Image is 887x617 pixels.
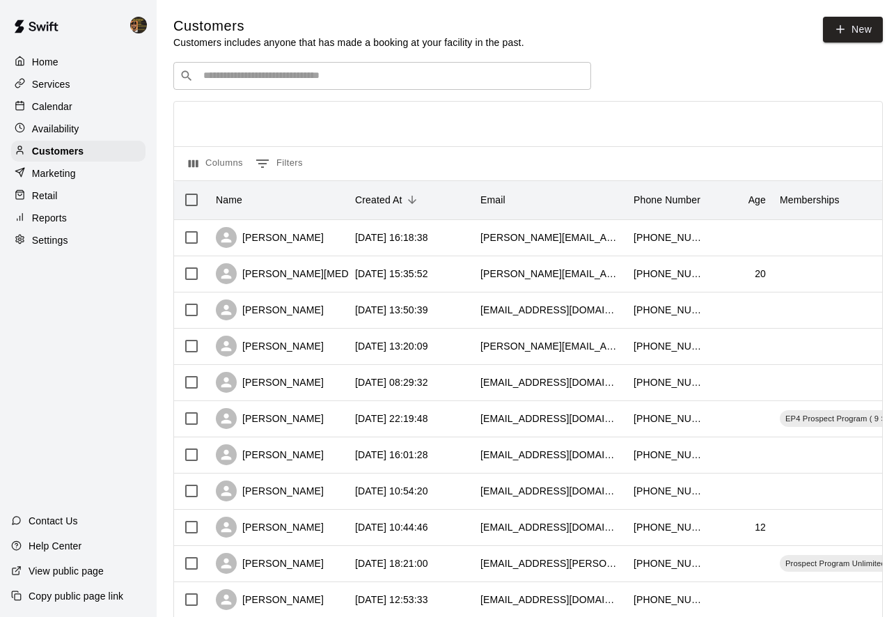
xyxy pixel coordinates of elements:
[127,11,157,39] div: Francisco Gracesqui
[173,62,591,90] div: Search customers by name or email
[216,299,324,320] div: [PERSON_NAME]
[216,589,324,610] div: [PERSON_NAME]
[11,163,146,184] a: Marketing
[32,233,68,247] p: Settings
[173,36,524,49] p: Customers includes anyone that has made a booking at your facility in the past.
[216,372,324,393] div: [PERSON_NAME]
[355,484,428,498] div: 2025-09-07 10:54:20
[634,520,703,534] div: +13472203934
[355,556,428,570] div: 2025-09-06 18:21:00
[11,141,146,162] a: Customers
[216,553,324,574] div: [PERSON_NAME]
[480,339,620,353] div: christopher.joseph.han@gmail.com
[634,231,703,244] div: +16466961393
[216,444,324,465] div: [PERSON_NAME]
[480,231,620,244] div: amy@jacobssons.net
[11,74,146,95] a: Services
[216,227,324,248] div: [PERSON_NAME]
[634,484,703,498] div: +19177101795
[480,556,620,570] div: eve.adames@icloud.com
[755,267,766,281] div: 20
[480,375,620,389] div: matlynch@gmail.com
[32,122,79,136] p: Availability
[216,180,242,219] div: Name
[216,408,324,429] div: [PERSON_NAME]
[355,520,428,534] div: 2025-09-07 10:44:46
[634,556,703,570] div: +13476843167
[480,593,620,607] div: gcastillooo31@gmail.com
[216,336,324,357] div: [PERSON_NAME]
[355,412,428,425] div: 2025-09-07 22:19:48
[32,55,58,69] p: Home
[11,96,146,117] a: Calendar
[710,180,773,219] div: Age
[355,231,428,244] div: 2025-09-09 16:18:38
[355,267,428,281] div: 2025-09-08 15:35:52
[823,17,883,42] a: New
[11,208,146,228] a: Reports
[634,303,703,317] div: +19173916752
[216,481,324,501] div: [PERSON_NAME]
[173,17,524,36] h5: Customers
[29,514,78,528] p: Contact Us
[634,412,703,425] div: +16468126230
[480,180,505,219] div: Email
[627,180,710,219] div: Phone Number
[11,118,146,139] a: Availability
[185,153,246,175] button: Select columns
[216,263,404,284] div: [PERSON_NAME][MEDICAL_DATA]
[11,230,146,251] a: Settings
[480,267,620,281] div: emma.taoyn@gmail.com
[355,303,428,317] div: 2025-09-08 13:50:39
[32,77,70,91] p: Services
[634,448,703,462] div: +16467851142
[780,180,840,219] div: Memberships
[480,412,620,425] div: neshajovic@gmail.com
[634,339,703,353] div: +12014525786
[130,17,147,33] img: Francisco Gracesqui
[402,190,422,210] button: Sort
[348,180,473,219] div: Created At
[32,189,58,203] p: Retail
[11,185,146,206] a: Retail
[29,589,123,603] p: Copy public page link
[634,267,703,281] div: +19172825511
[355,375,428,389] div: 2025-09-08 08:29:32
[32,166,76,180] p: Marketing
[480,520,620,534] div: coachkenley@gmail.com
[252,153,306,175] button: Show filters
[355,448,428,462] div: 2025-09-07 16:01:28
[480,303,620,317] div: osoriokj2022@gmail.com
[32,144,84,158] p: Customers
[32,100,72,114] p: Calendar
[32,211,67,225] p: Reports
[29,564,104,578] p: View public page
[355,339,428,353] div: 2025-09-08 13:20:09
[480,448,620,462] div: oeborden@icloud.com
[473,180,627,219] div: Email
[216,517,324,538] div: [PERSON_NAME]
[634,593,703,607] div: +17186500180
[480,484,620,498] div: jenheerwig@gmail.com
[355,593,428,607] div: 2025-09-06 12:53:33
[755,520,766,534] div: 12
[748,180,766,219] div: Age
[29,539,81,553] p: Help Center
[355,180,402,219] div: Created At
[11,52,146,72] a: Home
[634,180,700,219] div: Phone Number
[634,375,703,389] div: +19176767047
[209,180,348,219] div: Name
